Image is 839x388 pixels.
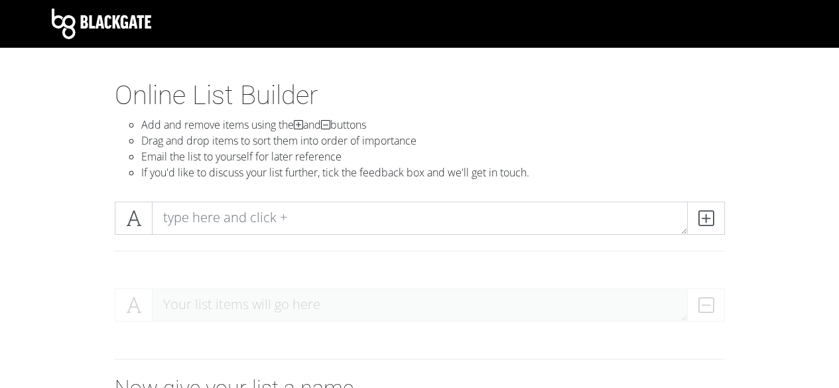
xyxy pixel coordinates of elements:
[141,133,725,149] li: Drag and drop items to sort them into order of importance
[141,164,725,180] li: If you'd like to discuss your list further, tick the feedback box and we'll get in touch.
[52,9,151,39] img: Blackgate
[115,80,725,111] h1: Online List Builder
[141,117,725,133] li: Add and remove items using the and buttons
[141,149,725,164] li: Email the list to yourself for later reference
